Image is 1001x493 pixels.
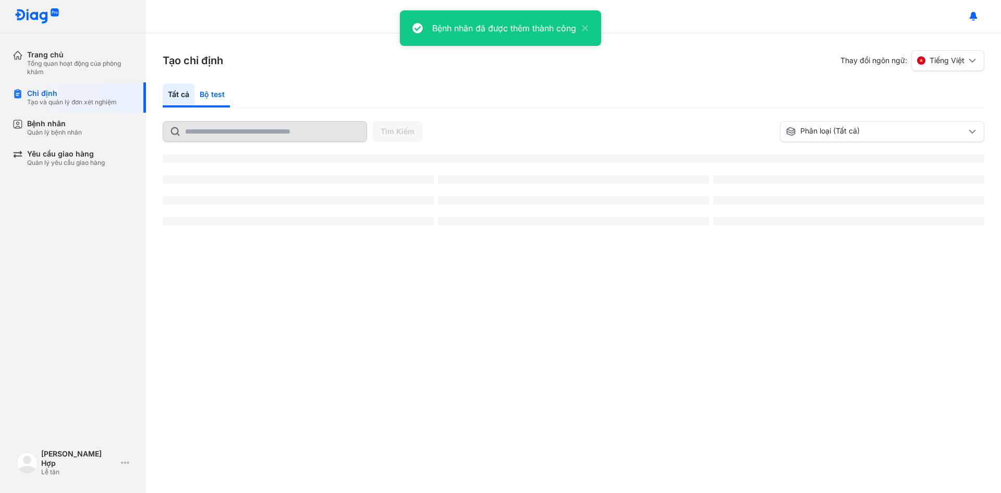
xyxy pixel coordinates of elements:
[432,22,576,34] div: Bệnh nhân đã được thêm thành công
[27,50,133,59] div: Trang chủ
[163,53,223,68] h3: Tạo chỉ định
[163,217,434,225] span: ‌
[163,154,984,163] span: ‌
[438,175,709,184] span: ‌
[27,119,82,128] div: Bệnh nhân
[713,217,984,225] span: ‌
[194,83,230,107] div: Bộ test
[163,83,194,107] div: Tất cả
[163,196,434,205] span: ‌
[840,50,984,71] div: Thay đổi ngôn ngữ:
[438,196,709,205] span: ‌
[17,452,38,473] img: logo
[27,59,133,76] div: Tổng quan hoạt động của phòng khám
[15,8,59,25] img: logo
[27,149,105,159] div: Yêu cầu giao hàng
[163,175,434,184] span: ‌
[41,449,117,468] div: [PERSON_NAME] Hợp
[41,468,117,476] div: Lễ tân
[27,98,117,106] div: Tạo và quản lý đơn xét nghiệm
[576,22,589,34] button: close
[27,89,117,98] div: Chỉ định
[438,217,709,225] span: ‌
[27,128,82,137] div: Quản lý bệnh nhân
[713,196,984,205] span: ‌
[372,121,423,142] button: Tìm Kiếm
[713,175,984,184] span: ‌
[27,159,105,167] div: Quản lý yêu cầu giao hàng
